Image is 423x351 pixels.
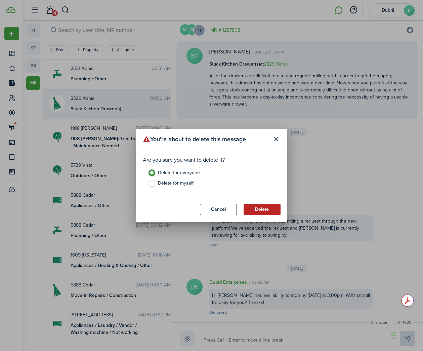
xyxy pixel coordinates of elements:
div: Drag [391,325,395,346]
label: Delete for myself [148,180,281,190]
button: Close modal [271,133,282,145]
iframe: Chat Widget [389,319,423,351]
modal-title: You're about to delete this message [143,132,269,146]
p: Are you sure you want to delete it? [143,156,281,164]
button: Delete [244,204,281,215]
label: Delete for everyone [148,169,281,180]
button: Cancel [200,204,237,215]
